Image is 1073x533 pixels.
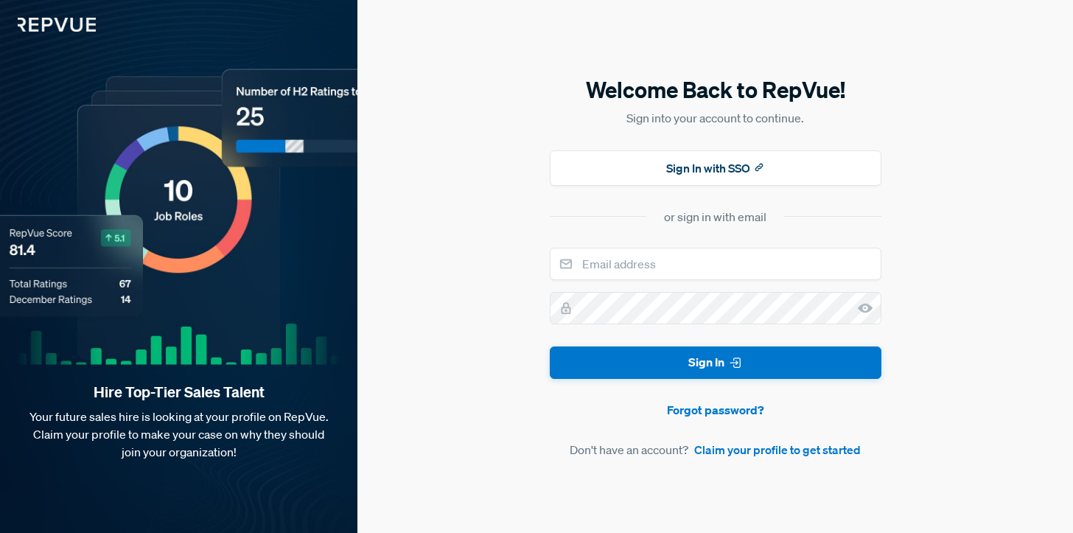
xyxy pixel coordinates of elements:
a: Forgot password? [550,401,881,419]
article: Don't have an account? [550,441,881,459]
h5: Welcome Back to RepVue! [550,74,881,105]
a: Claim your profile to get started [694,441,861,459]
button: Sign In with SSO [550,150,881,186]
p: Sign into your account to continue. [550,109,881,127]
input: Email address [550,248,881,280]
strong: Hire Top-Tier Sales Talent [24,383,334,402]
div: or sign in with email [664,208,766,226]
button: Sign In [550,346,881,380]
p: Your future sales hire is looking at your profile on RepVue. Claim your profile to make your case... [24,408,334,461]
